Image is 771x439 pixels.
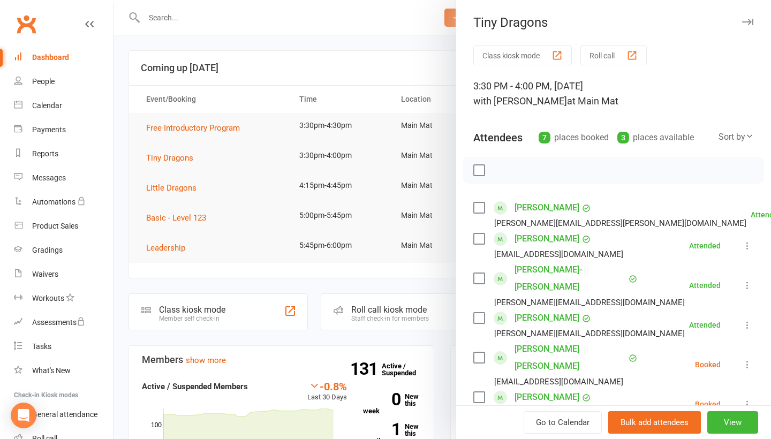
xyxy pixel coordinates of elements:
a: Gradings [14,238,113,262]
div: Assessments [32,318,85,327]
a: Tasks [14,335,113,359]
div: Attended [689,321,721,329]
div: Sort by [719,130,754,144]
div: Booked [695,361,721,368]
div: Tiny Dragons [456,15,771,30]
a: Payments [14,118,113,142]
button: Bulk add attendees [608,411,701,434]
button: Roll call [580,46,647,65]
div: Payments [32,125,66,134]
div: Waivers [32,270,58,278]
button: Class kiosk mode [473,46,572,65]
div: Open Intercom Messenger [11,403,36,428]
div: Attended [689,242,721,249]
a: General attendance kiosk mode [14,403,113,427]
a: [PERSON_NAME] [PERSON_NAME] [515,340,626,375]
div: Attendees [473,130,523,145]
div: Tasks [32,342,51,351]
a: Reports [14,142,113,166]
div: General attendance [32,410,97,419]
span: with [PERSON_NAME] [473,95,567,107]
a: [PERSON_NAME] [515,309,579,327]
div: Automations [32,198,75,206]
div: places booked [539,130,609,145]
a: Calendar [14,94,113,118]
a: Product Sales [14,214,113,238]
div: Product Sales [32,222,78,230]
div: [EMAIL_ADDRESS][DOMAIN_NAME] [494,247,623,261]
div: Messages [32,173,66,182]
span: at Main Mat [567,95,618,107]
div: 3:30 PM - 4:00 PM, [DATE] [473,79,754,109]
div: 3 [617,132,629,143]
a: People [14,70,113,94]
div: What's New [32,366,71,375]
a: [PERSON_NAME] [515,199,579,216]
a: Dashboard [14,46,113,70]
div: [PERSON_NAME][EMAIL_ADDRESS][PERSON_NAME][DOMAIN_NAME] [494,216,746,230]
div: Dashboard [32,53,69,62]
a: Workouts [14,286,113,311]
a: What's New [14,359,113,383]
div: People [32,77,55,86]
div: Booked [695,400,721,408]
div: [PERSON_NAME][EMAIL_ADDRESS][DOMAIN_NAME] [494,296,685,309]
div: Workouts [32,294,64,302]
div: Calendar [32,101,62,110]
a: Automations [14,190,113,214]
a: [PERSON_NAME] [515,230,579,247]
div: Gradings [32,246,63,254]
a: Clubworx [13,11,40,37]
div: Reports [32,149,58,158]
a: [PERSON_NAME] [515,389,579,406]
div: [EMAIL_ADDRESS][DOMAIN_NAME] [494,375,623,389]
div: [PERSON_NAME][EMAIL_ADDRESS][DOMAIN_NAME] [494,327,685,340]
a: Go to Calendar [524,411,602,434]
div: places available [617,130,694,145]
a: Assessments [14,311,113,335]
div: Attended [689,282,721,289]
a: Messages [14,166,113,190]
a: Waivers [14,262,113,286]
a: [PERSON_NAME]-[PERSON_NAME] [515,261,626,296]
button: View [707,411,758,434]
div: 7 [539,132,550,143]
